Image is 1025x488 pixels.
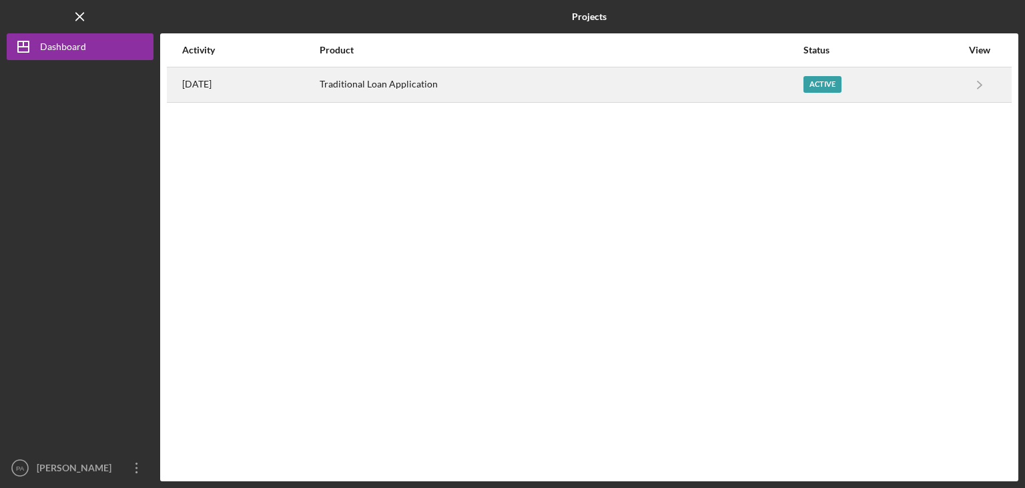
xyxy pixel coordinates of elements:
b: Projects [572,11,607,22]
button: PA[PERSON_NAME] [7,455,153,481]
div: Traditional Loan Application [320,68,802,101]
time: 2025-08-19 18:34 [182,79,212,89]
div: Active [803,76,841,93]
div: Product [320,45,802,55]
text: PA [16,465,25,472]
div: Activity [182,45,318,55]
div: Status [803,45,962,55]
div: [PERSON_NAME] [33,455,120,485]
div: View [963,45,996,55]
button: Dashboard [7,33,153,60]
div: Dashboard [40,33,86,63]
